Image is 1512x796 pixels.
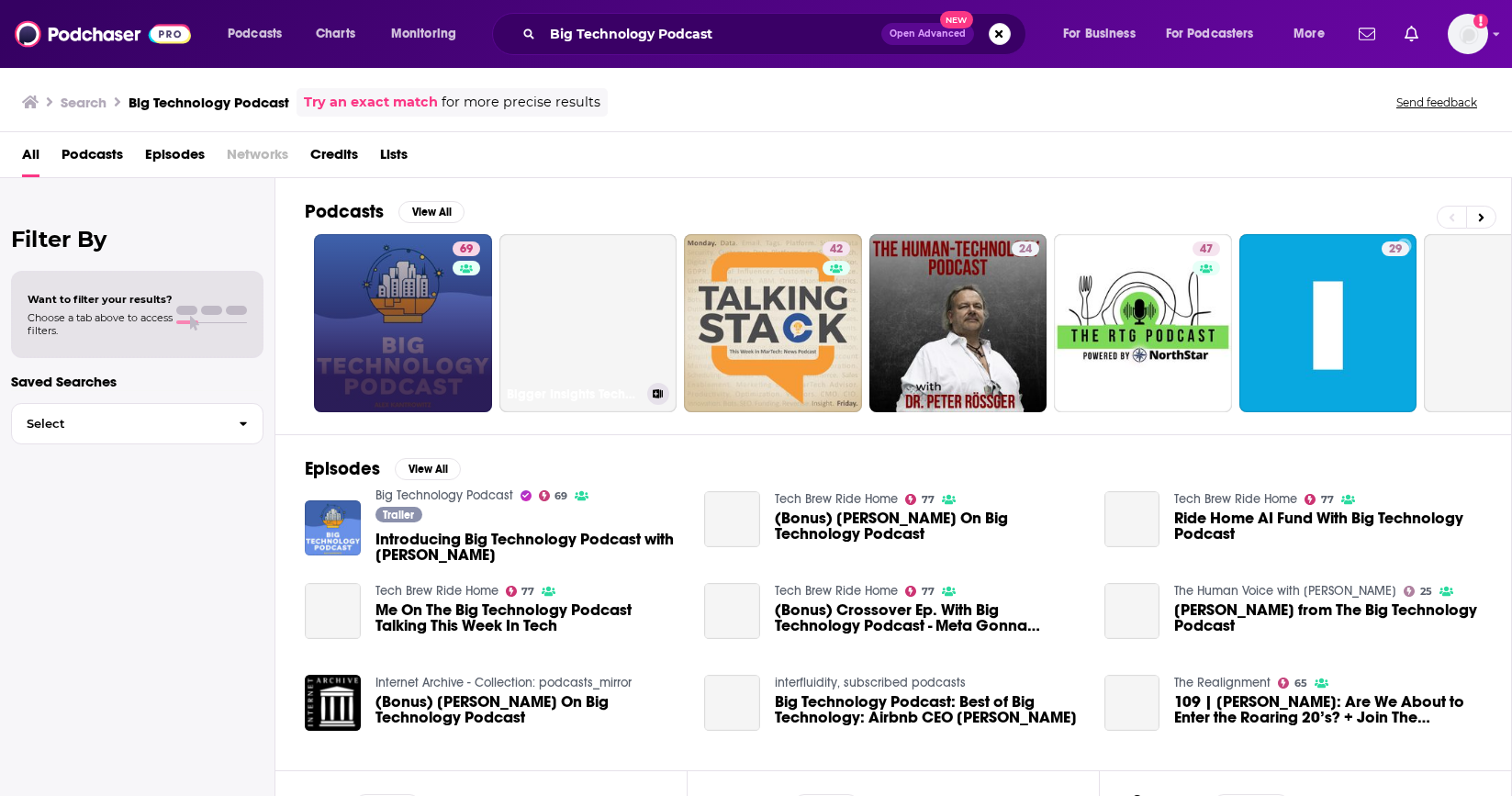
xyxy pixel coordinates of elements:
[380,140,408,177] a: Lists
[61,94,106,111] h3: Search
[375,694,683,725] span: (Bonus) [PERSON_NAME] On Big Technology Podcast
[305,457,461,480] a: EpisodesView All
[775,510,1082,542] a: (Bonus) Brian On Big Technology Podcast
[1174,675,1271,690] a: The Realignment
[129,94,289,111] h3: Big Technology Podcast
[775,491,898,507] a: Tech Brew Ride Home
[1448,14,1488,54] button: Show profile menu
[375,694,683,725] a: (Bonus) Brian On Big Technology Podcast
[1200,241,1213,259] span: 47
[28,293,173,306] span: Want to filter your results?
[704,583,760,639] a: (Bonus) Crossover Ep. With Big Technology Podcast - Meta Gonna Survive The Metaverse?
[375,532,683,563] a: Introducing Big Technology Podcast with Alex Kantrowitz
[28,311,173,337] span: Choose a tab above to access filters.
[1281,19,1348,49] button: open menu
[775,694,1082,725] span: Big Technology Podcast: Best of Big Technology: Airbnb CEO [PERSON_NAME]
[521,588,534,596] span: 77
[15,17,191,51] a: Podchaser - Follow, Share and Rate Podcasts
[1397,18,1426,50] a: Show notifications dropdown
[375,583,498,599] a: Tech Brew Ride Home
[375,488,513,503] a: Big Technology Podcast
[442,92,600,113] span: for more precise results
[305,200,384,223] h2: Podcasts
[922,496,935,504] span: 77
[1174,694,1482,725] span: 109 | [PERSON_NAME]: Are We About to Enter the Roaring 20’s? + Join The Realignment & Big Technol...
[830,241,843,259] span: 42
[940,11,973,28] span: New
[1154,19,1281,49] button: open menu
[1420,588,1432,596] span: 25
[305,583,361,639] a: Me On The Big Technology Podcast Talking This Week In Tech
[510,13,1044,55] div: Search podcasts, credits, & more...
[1351,18,1383,50] a: Show notifications dropdown
[1382,241,1409,256] a: 29
[1473,14,1488,28] svg: Email not verified
[375,675,632,690] a: Internet Archive - Collection: podcasts_mirror
[1174,694,1482,725] a: 109 | Alex Kantrowitz: Are We About to Enter the Roaring 20’s? + Join The Realignment & Big Techn...
[145,140,205,177] a: Episodes
[378,19,480,49] button: open menu
[1305,494,1334,505] a: 77
[1389,241,1402,259] span: 29
[554,492,567,500] span: 69
[11,403,263,444] button: Select
[314,234,492,412] a: 69
[1050,19,1159,49] button: open menu
[22,140,39,177] a: All
[905,494,935,505] a: 77
[1174,602,1482,633] span: [PERSON_NAME] from The Big Technology Podcast
[305,500,361,556] img: Introducing Big Technology Podcast with Alex Kantrowitz
[395,458,461,480] button: View All
[869,234,1047,412] a: 24
[1104,491,1160,547] a: Ride Home AI Fund With Big Technology Podcast
[305,200,465,223] a: PodcastsView All
[905,586,935,597] a: 77
[1174,510,1482,542] a: Ride Home AI Fund With Big Technology Podcast
[507,387,640,402] h3: Bigger Insights Technology
[310,140,358,177] a: Credits
[506,586,535,597] a: 77
[453,241,480,256] a: 69
[375,532,683,563] span: Introducing Big Technology Podcast with [PERSON_NAME]
[1404,586,1432,597] a: 25
[11,373,263,390] p: Saved Searches
[775,602,1082,633] a: (Bonus) Crossover Ep. With Big Technology Podcast - Meta Gonna Survive The Metaverse?
[305,457,380,480] h2: Episodes
[1391,95,1483,110] button: Send feedback
[1239,234,1417,412] a: 29
[383,510,414,521] span: Trailer
[704,675,760,731] a: Big Technology Podcast: Best of Big Technology: Airbnb CEO Brian Chesky
[922,588,935,596] span: 77
[375,602,683,633] span: Me On The Big Technology Podcast Talking This Week In Tech
[1193,241,1220,256] a: 47
[775,583,898,599] a: Tech Brew Ride Home
[215,19,306,49] button: open menu
[775,675,966,690] a: interfluidity, subscribed podcasts
[1174,583,1396,599] a: The Human Voice with Bob Hutchins
[881,23,974,45] button: Open AdvancedNew
[391,21,456,47] span: Monitoring
[1448,14,1488,54] img: User Profile
[775,694,1082,725] a: Big Technology Podcast: Best of Big Technology: Airbnb CEO Brian Chesky
[62,140,123,177] a: Podcasts
[1063,21,1136,47] span: For Business
[304,92,438,113] a: Try an exact match
[1294,21,1325,47] span: More
[1019,241,1032,259] span: 24
[227,140,288,177] span: Networks
[499,234,678,412] a: Bigger Insights Technology
[1166,21,1254,47] span: For Podcasters
[1174,491,1297,507] a: Tech Brew Ride Home
[1054,234,1232,412] a: 47
[398,201,465,223] button: View All
[775,510,1082,542] span: (Bonus) [PERSON_NAME] On Big Technology Podcast
[1012,241,1039,256] a: 24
